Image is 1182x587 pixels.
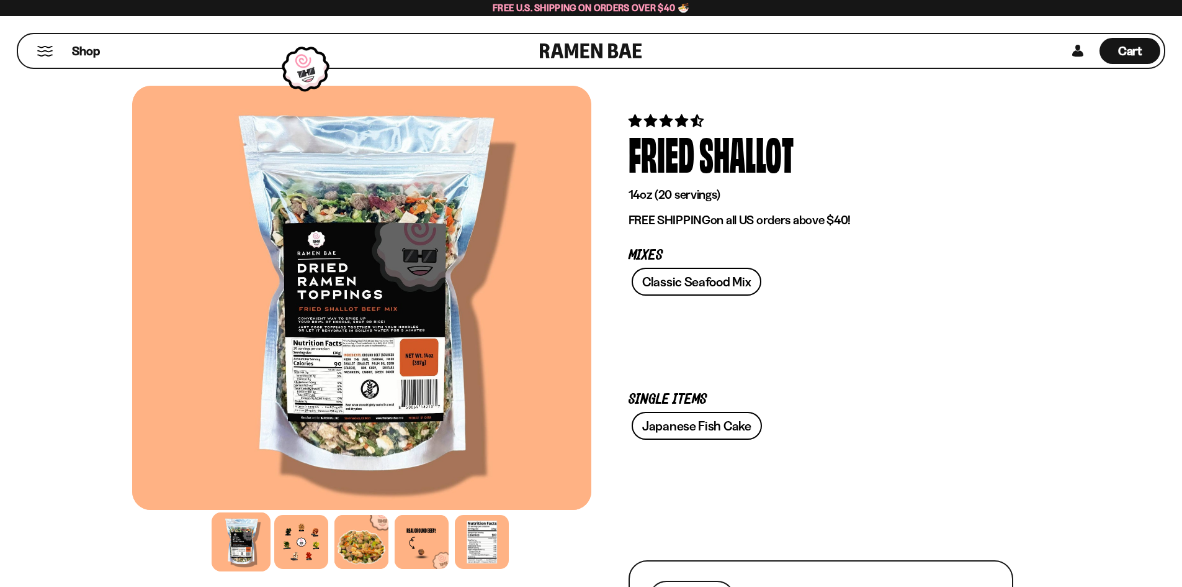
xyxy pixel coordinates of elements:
p: Mixes [629,250,1013,262]
span: Free U.S. Shipping on Orders over $40 🍜 [493,2,689,14]
span: Cart [1118,43,1142,58]
strong: FREE SHIPPING [629,212,710,227]
a: Classic Seafood Mix [632,268,761,296]
a: Japanese Fish Cake [632,412,762,440]
button: Mobile Menu Trigger [37,46,53,57]
a: Shop [72,38,100,64]
p: on all US orders above $40! [629,212,1013,228]
p: 14oz (20 servings) [629,187,1013,202]
span: 4.62 stars [629,113,706,129]
span: Shop [72,43,100,60]
div: Shallot [699,130,794,176]
div: Fried [629,130,694,176]
a: Cart [1099,34,1160,68]
p: Single Items [629,394,1013,406]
